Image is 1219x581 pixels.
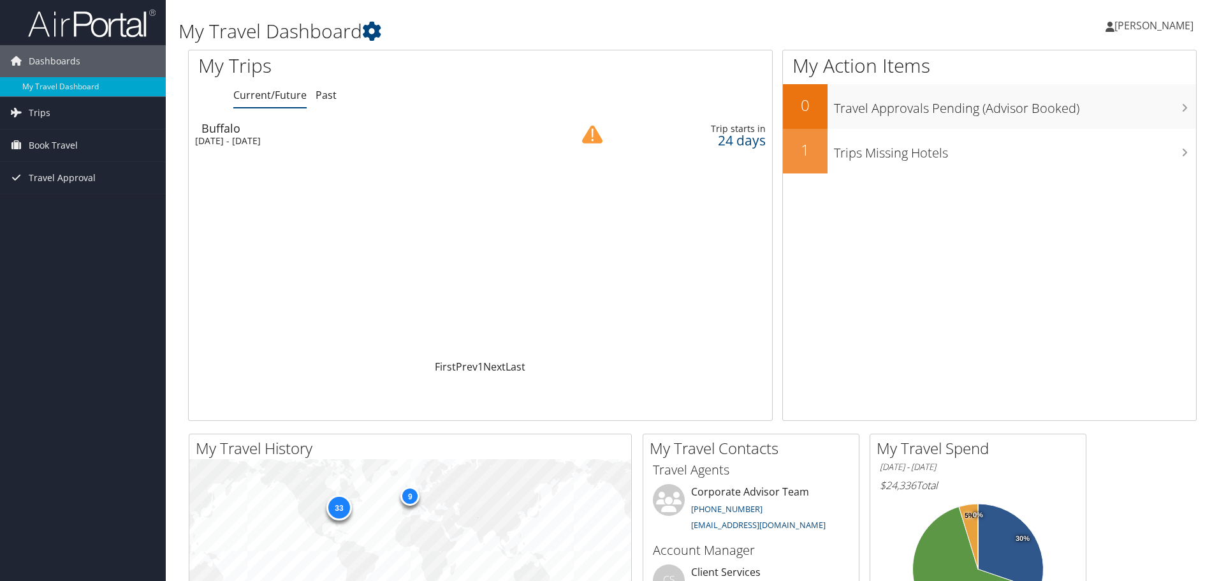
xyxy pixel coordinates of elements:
h1: My Trips [198,52,520,79]
h3: Trips Missing Hotels [834,138,1196,162]
a: Next [483,360,506,374]
h2: My Travel Spend [877,438,1086,459]
h3: Travel Agents [653,461,849,479]
a: [PHONE_NUMBER] [691,503,763,515]
h1: My Travel Dashboard [179,18,864,45]
div: Trip starts in [639,123,766,135]
tspan: 5% [965,512,975,520]
span: $24,336 [880,478,916,492]
h6: [DATE] - [DATE] [880,461,1076,473]
span: Travel Approval [29,162,96,194]
h6: Total [880,478,1076,492]
a: Current/Future [233,88,307,102]
div: [DATE] - [DATE] [195,135,537,147]
a: Last [506,360,525,374]
div: 33 [326,495,352,520]
img: alert-flat-solid-caution.png [582,124,602,145]
a: 1 [478,360,483,374]
span: Book Travel [29,129,78,161]
a: Prev [456,360,478,374]
li: Corporate Advisor Team [646,484,856,536]
div: 24 days [639,135,766,146]
tspan: 0% [973,511,983,519]
h2: 1 [783,139,828,161]
img: airportal-logo.png [28,8,156,38]
a: [PERSON_NAME] [1106,6,1206,45]
a: First [435,360,456,374]
a: [EMAIL_ADDRESS][DOMAIN_NAME] [691,519,826,531]
a: 1Trips Missing Hotels [783,129,1196,173]
h3: Account Manager [653,541,849,559]
a: Past [316,88,337,102]
div: Buffalo [201,122,544,134]
h1: My Action Items [783,52,1196,79]
h2: 0 [783,94,828,116]
h3: Travel Approvals Pending (Advisor Booked) [834,93,1196,117]
span: Trips [29,97,50,129]
span: [PERSON_NAME] [1114,18,1193,33]
h2: My Travel Contacts [650,438,859,459]
tspan: 30% [1016,535,1030,543]
span: Dashboards [29,45,80,77]
div: 9 [400,487,420,506]
a: 0Travel Approvals Pending (Advisor Booked) [783,84,1196,129]
h2: My Travel History [196,438,631,459]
